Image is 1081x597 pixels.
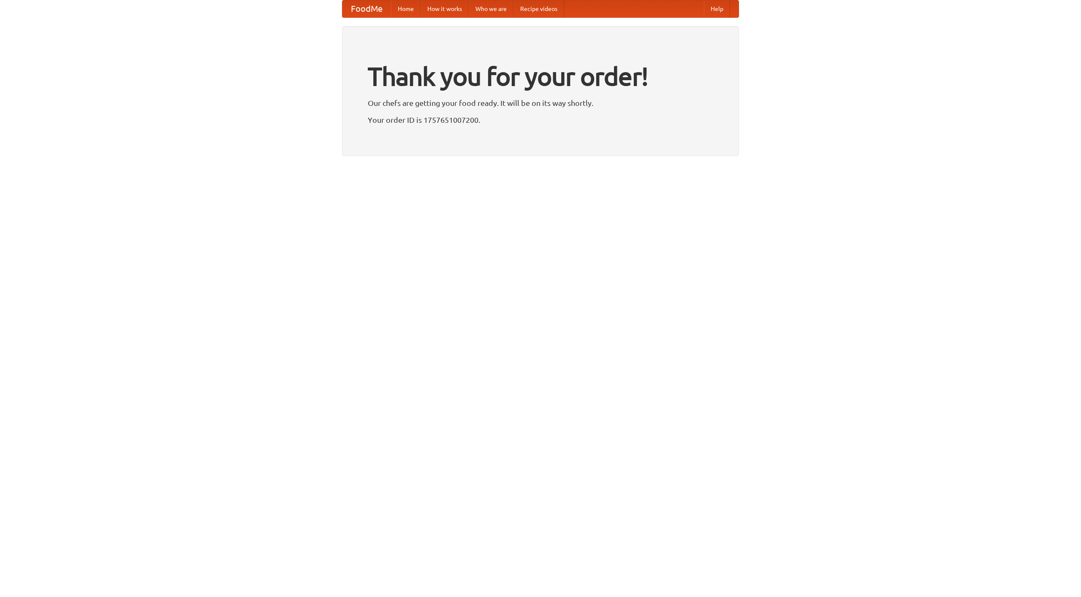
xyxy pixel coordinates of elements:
p: Our chefs are getting your food ready. It will be on its way shortly. [368,97,713,109]
a: How it works [421,0,469,17]
p: Your order ID is 1757651007200. [368,113,713,126]
a: Home [391,0,421,17]
a: FoodMe [342,0,391,17]
a: Who we are [469,0,513,17]
a: Help [704,0,730,17]
h1: Thank you for your order! [368,56,713,97]
a: Recipe videos [513,0,564,17]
